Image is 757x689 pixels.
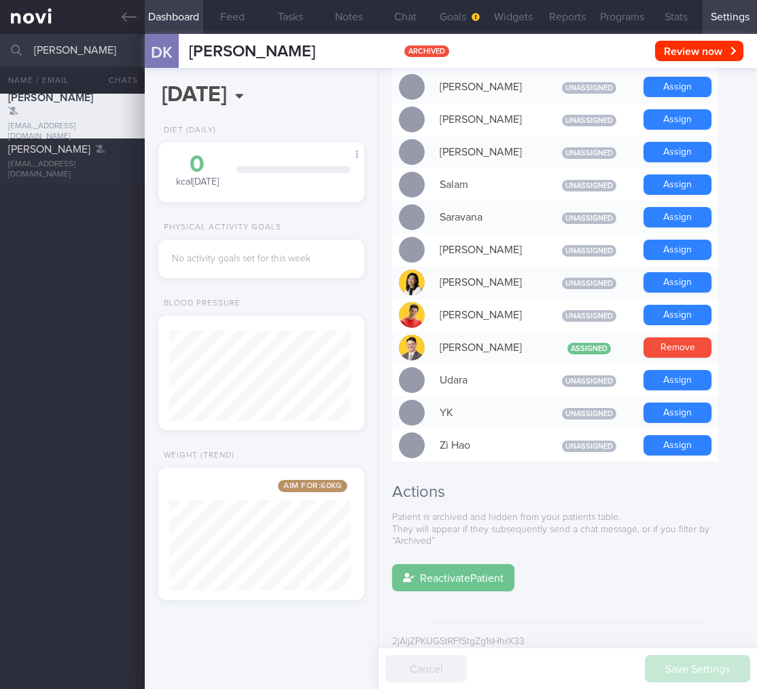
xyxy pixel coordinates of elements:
[158,299,241,309] div: Blood Pressure
[278,480,347,492] span: Aim for: 60 kg
[644,109,711,130] button: Assign
[644,337,711,358] button: Remove
[392,482,743,502] h2: Actions
[158,223,281,233] div: Physical Activity Goals
[136,26,187,78] div: DK
[8,92,93,103] span: [PERSON_NAME]
[433,236,542,263] div: [PERSON_NAME]
[433,334,542,361] div: [PERSON_NAME]
[644,370,711,390] button: Assign
[562,408,616,420] span: Unassigned
[562,115,616,126] span: Unassigned
[567,343,611,354] span: Assigned
[8,160,137,180] div: [EMAIL_ADDRESS][DOMAIN_NAME]
[562,82,616,94] span: Unassigned
[90,67,145,94] button: Chats
[562,245,616,257] span: Unassigned
[562,212,616,224] span: Unassigned
[644,174,711,195] button: Assign
[8,122,137,142] div: [EMAIL_ADDRESS][DOMAIN_NAME]
[433,432,542,459] div: Zi Hao
[655,41,743,61] button: Review now
[433,138,542,166] div: [PERSON_NAME]
[644,435,711,455] button: Assign
[433,204,542,231] div: Saravana
[433,269,542,296] div: [PERSON_NAME]
[392,564,514,591] button: ReactivatePatient
[562,180,616,191] span: Unassigned
[433,106,542,133] div: [PERSON_NAME]
[562,310,616,322] span: Unassigned
[562,441,616,452] span: Unassigned
[392,636,743,648] div: 2jAljZPKUGStRFfStgZg1sHhrX33
[644,207,711,227] button: Assign
[644,142,711,162] button: Assign
[433,367,542,394] div: Udara
[433,171,542,198] div: Salam
[172,153,223,176] div: 0
[433,73,542,100] div: [PERSON_NAME]
[562,278,616,289] span: Unassigned
[644,77,711,97] button: Assign
[172,153,223,189] div: kcal [DATE]
[644,305,711,325] button: Assign
[8,144,90,155] span: [PERSON_NAME]
[404,45,449,57] span: archived
[433,399,542,426] div: YK
[562,375,616,387] span: Unassigned
[433,301,542,329] div: [PERSON_NAME]
[644,272,711,293] button: Assign
[158,126,216,136] div: Diet (Daily)
[158,451,234,461] div: Weight (Trend)
[392,512,743,548] p: Patient is archived and hidden from your patients table. They will appear if they subsequently se...
[644,240,711,260] button: Assign
[172,253,351,265] div: No activity goals set for this week
[562,147,616,159] span: Unassigned
[644,403,711,423] button: Assign
[189,43,315,60] span: [PERSON_NAME]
